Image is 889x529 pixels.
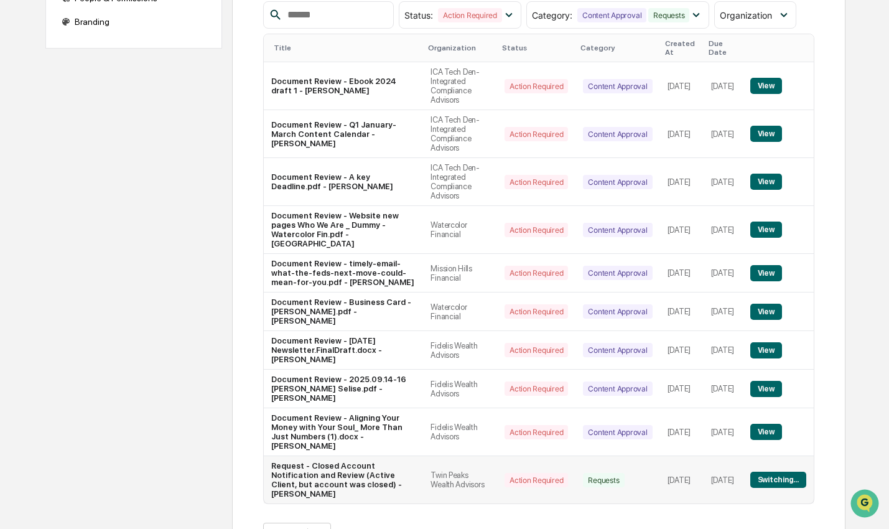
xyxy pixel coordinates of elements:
[750,304,782,320] button: View
[660,293,704,331] td: [DATE]
[750,126,782,142] button: View
[577,8,646,22] div: Content Approval
[849,488,883,522] iframe: Open customer support
[660,158,704,206] td: [DATE]
[583,382,652,396] div: Content Approval
[583,266,652,280] div: Content Approval
[423,331,497,370] td: Fidelis Wealth Advisors
[750,174,782,190] button: View
[720,10,772,21] span: Organization
[704,331,743,370] td: [DATE]
[583,175,652,189] div: Content Approval
[750,222,782,238] button: View
[505,425,568,439] div: Action Required
[660,456,704,503] td: [DATE]
[583,127,652,141] div: Content Approval
[264,456,423,503] td: Request - Closed Account Notification and Review (Active Client, but account was closed) - [PERSO...
[750,342,782,358] button: View
[505,473,568,487] div: Action Required
[505,304,568,319] div: Action Required
[423,408,497,456] td: Fidelis Wealth Advisors
[665,39,699,57] div: Created At
[583,79,652,93] div: Content Approval
[583,343,652,357] div: Content Approval
[704,62,743,110] td: [DATE]
[264,370,423,408] td: Document Review - 2025.09.14-16 [PERSON_NAME] Selise.pdf - [PERSON_NAME]
[88,210,151,220] a: Powered byPylon
[103,157,154,169] span: Attestations
[428,44,492,52] div: Organization
[660,110,704,158] td: [DATE]
[25,180,78,193] span: Data Lookup
[709,39,738,57] div: Due Date
[12,95,35,118] img: 1746055101610-c473b297-6a78-478c-a979-82029cc54cd1
[404,10,433,21] span: Status :
[212,99,226,114] button: Start new chat
[264,293,423,331] td: Document Review - Business Card - [PERSON_NAME].pdf - [PERSON_NAME]
[56,11,212,33] div: Branding
[264,110,423,158] td: Document Review - Q1 January-March Content Calendar - [PERSON_NAME]
[423,158,497,206] td: ICA Tech Den-Integrated Compliance Advisors
[423,293,497,331] td: Watercolor Financial
[264,408,423,456] td: Document Review - Aligning Your Money with Your Soul_ More Than Just Numbers (1).docx - [PERSON_N...
[704,206,743,254] td: [DATE]
[264,206,423,254] td: Document Review - Website new pages Who We Are _ Dummy - Watercolor Fin.pdf - [GEOGRAPHIC_DATA]
[505,127,568,141] div: Action Required
[423,110,497,158] td: ICA Tech Den-Integrated Compliance Advisors
[438,8,501,22] div: Action Required
[90,158,100,168] div: 🗄️
[423,254,497,293] td: Mission Hills Financial
[704,456,743,503] td: [DATE]
[85,152,159,174] a: 🗄️Attestations
[583,304,652,319] div: Content Approval
[660,62,704,110] td: [DATE]
[660,254,704,293] td: [DATE]
[505,382,568,396] div: Action Required
[423,456,497,503] td: Twin Peaks Wealth Advisors
[124,211,151,220] span: Pylon
[660,331,704,370] td: [DATE]
[12,182,22,192] div: 🔎
[532,10,572,21] span: Category :
[750,381,782,397] button: View
[704,370,743,408] td: [DATE]
[42,95,204,108] div: Start new chat
[704,110,743,158] td: [DATE]
[505,343,568,357] div: Action Required
[750,265,782,281] button: View
[12,26,226,46] p: How can we help?
[505,175,568,189] div: Action Required
[505,266,568,280] div: Action Required
[580,44,654,52] div: Category
[505,223,568,237] div: Action Required
[25,157,80,169] span: Preclearance
[423,206,497,254] td: Watercolor Financial
[660,408,704,456] td: [DATE]
[583,425,652,439] div: Content Approval
[264,158,423,206] td: Document Review - A key Deadline.pdf - [PERSON_NAME]
[423,370,497,408] td: Fidelis Wealth Advisors
[502,44,570,52] div: Status
[583,473,624,487] div: Requests
[264,331,423,370] td: Document Review - [DATE] Newsletter.FinalDraft.docx - [PERSON_NAME]
[505,79,568,93] div: Action Required
[704,293,743,331] td: [DATE]
[660,206,704,254] td: [DATE]
[704,158,743,206] td: [DATE]
[42,108,157,118] div: We're available if you need us!
[660,370,704,408] td: [DATE]
[7,176,83,198] a: 🔎Data Lookup
[750,424,782,440] button: View
[750,78,782,94] button: View
[750,472,806,488] button: Switching...
[704,254,743,293] td: [DATE]
[704,408,743,456] td: [DATE]
[264,62,423,110] td: Document Review - Ebook 2024 draft 1 - [PERSON_NAME]
[583,223,652,237] div: Content Approval
[274,44,418,52] div: Title
[12,158,22,168] div: 🖐️
[7,152,85,174] a: 🖐️Preclearance
[264,254,423,293] td: Document Review - timely-email-what-the-feds-next-move-could-mean-for-you.pdf - [PERSON_NAME]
